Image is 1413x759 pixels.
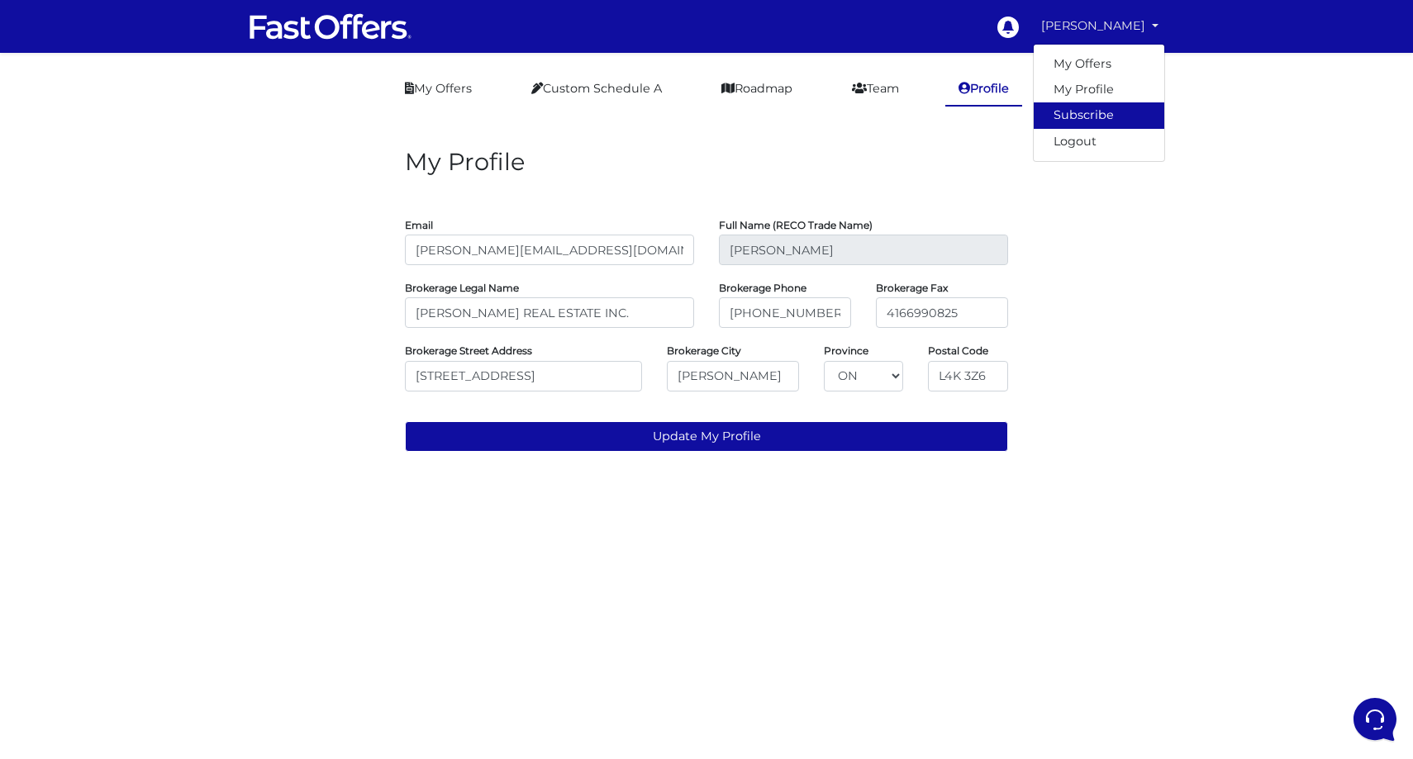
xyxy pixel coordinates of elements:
h2: My Profile [405,148,1008,177]
a: See all [267,93,304,106]
a: Profile [945,73,1022,107]
a: Team [839,73,912,105]
img: dark [53,119,86,152]
label: Brokerage City [667,349,741,353]
a: Custom Schedule A [518,73,675,105]
p: Messages [142,553,189,568]
label: Brokerage Legal Name [405,286,519,290]
iframe: Customerly Messenger Launcher [1350,695,1400,744]
a: Logout [1034,129,1164,154]
label: Brokerage Phone [719,286,806,290]
span: Your Conversations [26,93,134,106]
label: Brokerage Fax [876,286,948,290]
p: Home [50,553,78,568]
label: Province [824,349,868,353]
a: [PERSON_NAME] [1035,10,1165,42]
h2: Hello [PERSON_NAME] 👋 [13,13,278,66]
a: My Offers [392,73,485,105]
p: Help [256,553,278,568]
a: Roadmap [708,73,806,105]
button: Help [216,530,317,568]
button: Update My Profile [405,421,1008,452]
input: Phone Number (Format: 123-456-7890) [719,297,851,328]
div: [PERSON_NAME] [1033,44,1165,161]
a: Open Help Center [206,231,304,244]
label: Full Name (RECO Trade Name) [719,223,873,227]
input: Search for an Article... [37,267,270,283]
label: Brokerage Street Address [405,349,532,353]
label: Email [405,223,433,227]
img: dark [26,119,59,152]
button: Messages [115,530,216,568]
span: Find an Answer [26,231,112,244]
button: Start a Conversation [26,165,304,198]
a: My Profile [1034,77,1164,102]
a: My Offers [1034,51,1164,77]
a: Subscribe [1034,102,1164,128]
button: Home [13,530,115,568]
span: Start a Conversation [119,175,231,188]
input: Postal Code (Format: A1B 2C3) [928,361,1008,391]
label: Postal Code [928,349,988,353]
input: Fax Number (Format: 123-456-7890) [876,297,1008,328]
